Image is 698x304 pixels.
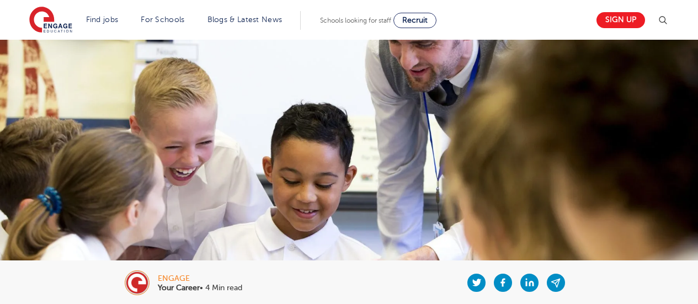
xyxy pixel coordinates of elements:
[158,284,242,292] p: • 4 Min read
[141,15,184,24] a: For Schools
[393,13,436,28] a: Recruit
[320,17,391,24] span: Schools looking for staff
[207,15,283,24] a: Blogs & Latest News
[29,7,72,34] img: Engage Education
[158,284,200,292] b: Your Career
[402,16,428,24] span: Recruit
[158,275,242,282] div: engage
[86,15,119,24] a: Find jobs
[596,12,645,28] a: Sign up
